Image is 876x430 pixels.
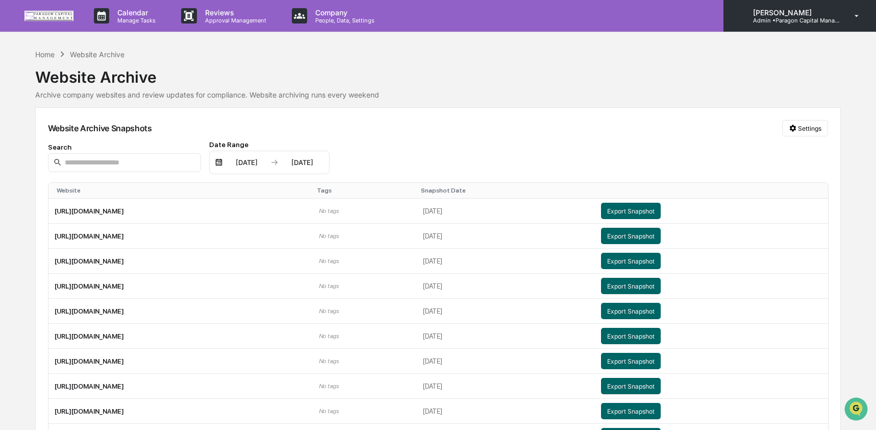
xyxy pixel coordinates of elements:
p: Admin • Paragon Capital Management [745,17,840,24]
td: [DATE] [417,224,595,249]
img: logo [24,11,73,21]
div: 🗄️ [74,130,82,138]
div: Website Archive [70,50,124,59]
td: [DATE] [417,374,595,399]
div: We're available if you need us! [35,88,129,97]
p: Reviews [197,8,271,17]
button: Export Snapshot [601,328,661,344]
div: Toggle SortBy [57,187,309,194]
td: [DATE] [417,199,595,224]
td: [DATE] [417,399,595,424]
div: Website Archive Snapshots [48,123,152,133]
div: Date Range [209,140,330,149]
span: No tags [318,332,338,340]
button: Export Snapshot [601,228,661,244]
div: Archive company websites and review updates for compliance. Website archiving runs every weekend [35,90,841,99]
img: calendar [215,158,223,166]
p: Company [307,8,380,17]
button: Export Snapshot [601,253,661,269]
p: People, Data, Settings [307,17,380,24]
td: [DATE] [417,274,595,299]
button: Export Snapshot [601,203,661,219]
span: No tags [318,408,338,415]
button: Export Snapshot [601,353,661,369]
span: No tags [318,232,338,240]
a: 🗄️Attestations [70,125,131,143]
iframe: Open customer support [843,396,871,424]
td: [URL][DOMAIN_NAME] [48,249,313,274]
button: Export Snapshot [601,378,661,394]
td: [URL][DOMAIN_NAME] [48,224,313,249]
td: [DATE] [417,299,595,324]
p: Calendar [109,8,161,17]
button: Settings [782,120,828,136]
td: [URL][DOMAIN_NAME] [48,199,313,224]
p: How can we help? [10,21,186,38]
div: [DATE] [225,158,268,166]
button: Start new chat [173,81,186,93]
span: No tags [318,207,338,214]
a: 🔎Data Lookup [6,144,68,162]
button: Export Snapshot [601,278,661,294]
span: No tags [318,257,338,265]
img: 1746055101610-c473b297-6a78-478c-a979-82029cc54cd1 [10,78,29,97]
div: Website Archive [35,60,841,86]
div: 🔎 [10,149,18,157]
div: Toggle SortBy [603,187,823,194]
img: arrow right [270,158,279,166]
span: Data Lookup [20,148,64,158]
span: No tags [318,307,338,315]
td: [DATE] [417,324,595,349]
td: [URL][DOMAIN_NAME] [48,324,313,349]
span: No tags [318,282,338,290]
td: [URL][DOMAIN_NAME] [48,274,313,299]
td: [URL][DOMAIN_NAME] [48,374,313,399]
button: Export Snapshot [601,303,661,319]
td: [DATE] [417,249,595,274]
div: Home [35,50,55,59]
p: [PERSON_NAME] [745,8,840,17]
td: [URL][DOMAIN_NAME] [48,399,313,424]
div: 🖐️ [10,130,18,138]
div: Toggle SortBy [421,187,591,194]
td: [URL][DOMAIN_NAME] [48,349,313,374]
p: Approval Management [197,17,271,24]
div: Search [48,143,201,151]
div: [DATE] [281,158,324,166]
td: [URL][DOMAIN_NAME] [48,299,313,324]
span: No tags [318,357,338,365]
a: Powered byPylon [72,173,123,181]
a: 🖐️Preclearance [6,125,70,143]
span: Pylon [102,173,123,181]
div: Toggle SortBy [316,187,412,194]
td: [DATE] [417,349,595,374]
p: Manage Tasks [109,17,161,24]
span: No tags [318,383,338,390]
span: Preclearance [20,129,66,139]
span: Attestations [84,129,127,139]
button: Export Snapshot [601,403,661,419]
div: Start new chat [35,78,167,88]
